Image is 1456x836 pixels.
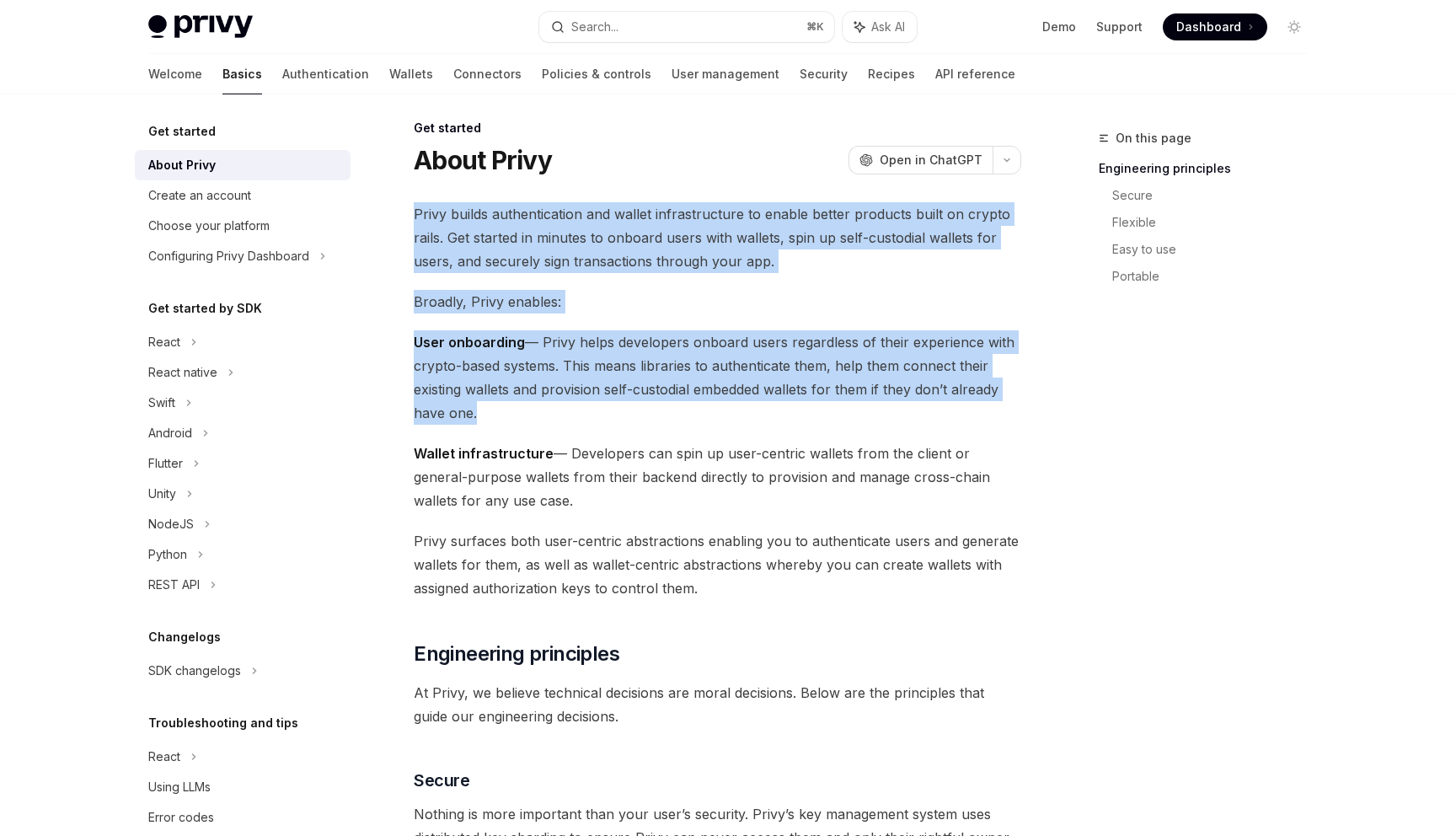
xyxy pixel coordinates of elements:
[935,54,1015,94] a: API reference
[806,20,824,34] span: ⌘ K
[1112,263,1321,290] a: Portable
[1099,155,1321,182] a: Engineering principles
[414,442,1021,512] span: — Developers can spin up user-centric wallets from the client or general-purpose wallets from the...
[148,216,270,236] div: Choose your platform
[148,155,216,175] div: About Privy
[148,332,180,352] div: React
[672,54,779,94] a: User management
[1112,182,1321,209] a: Secure
[148,807,214,828] div: Error codes
[414,445,554,462] strong: Wallet infrastructure
[148,747,180,767] div: React
[148,54,202,94] a: Welcome
[414,334,525,351] strong: User onboarding
[148,121,216,142] h5: Get started
[800,54,848,94] a: Security
[148,423,192,443] div: Android
[148,627,221,647] h5: Changelogs
[414,529,1021,600] span: Privy surfaces both user-centric abstractions enabling you to authenticate users and generate wal...
[1116,128,1191,148] span: On this page
[843,12,917,42] button: Ask AI
[539,12,834,42] button: Search...⌘K
[135,772,351,802] a: Using LLMs
[148,544,187,565] div: Python
[1112,209,1321,236] a: Flexible
[542,54,651,94] a: Policies & controls
[148,777,211,797] div: Using LLMs
[1096,19,1143,35] a: Support
[148,514,194,534] div: NodeJS
[135,211,351,241] a: Choose your platform
[135,802,351,833] a: Error codes
[414,640,619,667] span: Engineering principles
[148,484,176,504] div: Unity
[571,17,618,37] div: Search...
[1176,19,1241,35] span: Dashboard
[1042,19,1076,35] a: Demo
[148,298,262,319] h5: Get started by SDK
[871,19,905,35] span: Ask AI
[414,145,552,175] h1: About Privy
[453,54,522,94] a: Connectors
[414,769,469,792] span: Secure
[414,330,1021,425] span: — Privy helps developers onboard users regardless of their experience with crypto-based systems. ...
[148,185,251,206] div: Create an account
[282,54,369,94] a: Authentication
[1112,236,1321,263] a: Easy to use
[1281,13,1308,40] button: Toggle dark mode
[148,362,217,383] div: React native
[848,146,993,174] button: Open in ChatGPT
[880,152,982,169] span: Open in ChatGPT
[414,202,1021,273] span: Privy builds authentication and wallet infrastructure to enable better products built on crypto r...
[414,681,1021,728] span: At Privy, we believe technical decisions are moral decisions. Below are the principles that guide...
[148,713,298,733] h5: Troubleshooting and tips
[389,54,433,94] a: Wallets
[135,180,351,211] a: Create an account
[148,246,309,266] div: Configuring Privy Dashboard
[148,393,175,413] div: Swift
[148,15,253,39] img: light logo
[222,54,262,94] a: Basics
[148,661,241,681] div: SDK changelogs
[135,150,351,180] a: About Privy
[414,120,1021,137] div: Get started
[868,54,915,94] a: Recipes
[148,575,200,595] div: REST API
[148,453,183,474] div: Flutter
[414,290,1021,313] span: Broadly, Privy enables:
[1163,13,1267,40] a: Dashboard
